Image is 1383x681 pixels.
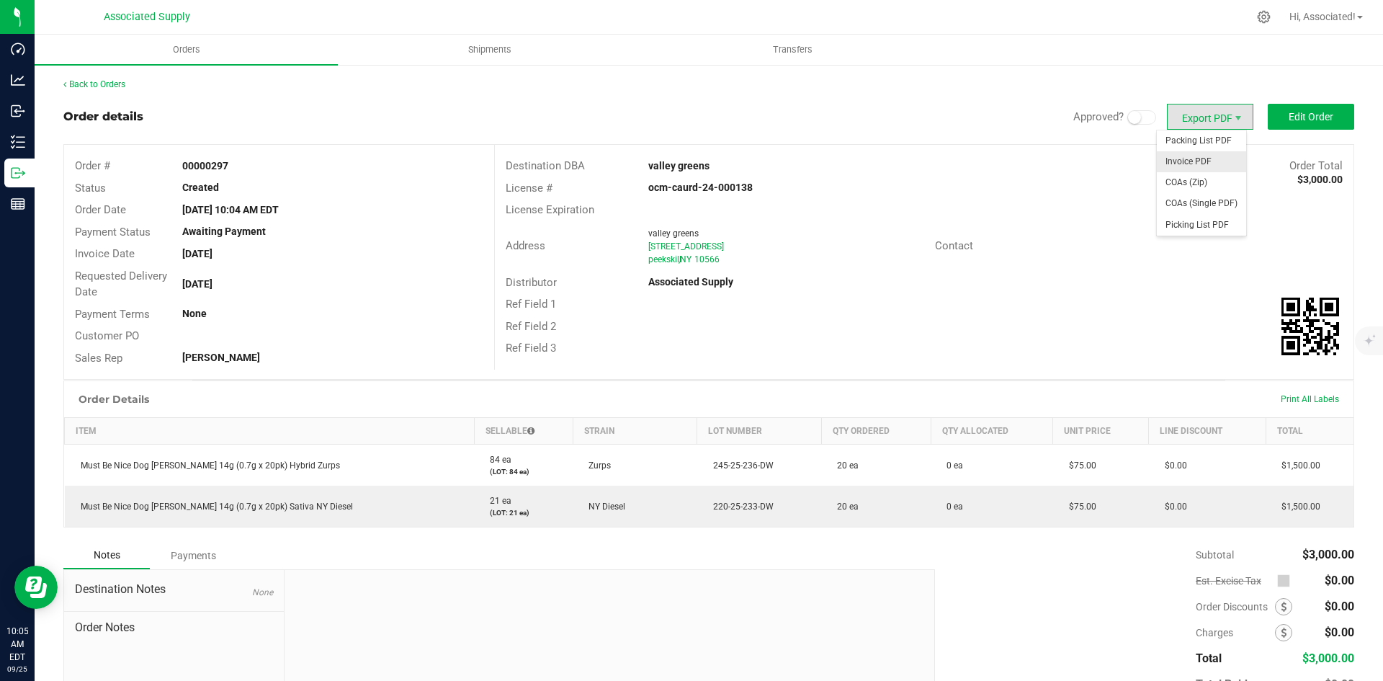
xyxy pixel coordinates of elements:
span: Shipments [449,43,531,56]
div: Notes [63,542,150,569]
li: Invoice PDF [1157,151,1246,172]
span: 10566 [694,254,720,264]
p: (LOT: 84 ea) [483,466,564,477]
span: 21 ea [483,496,511,506]
span: $75.00 [1062,460,1096,471]
span: Order Discounts [1196,601,1275,613]
img: Scan me! [1281,298,1339,355]
inline-svg: Inbound [11,104,25,118]
span: Hi, Associated! [1289,11,1356,22]
span: Order Notes [75,619,273,636]
span: Order # [75,159,110,172]
span: 20 ea [830,460,859,471]
strong: [PERSON_NAME] [182,352,260,363]
span: valley greens [648,228,699,239]
span: Payment Terms [75,308,150,321]
th: Unit Price [1053,418,1149,445]
span: Address [506,239,545,252]
inline-svg: Reports [11,197,25,211]
span: NY Diesel [581,502,625,512]
th: Strain [573,418,697,445]
iframe: Resource center [14,566,58,609]
span: $0.00 [1158,502,1187,512]
span: $3,000.00 [1302,548,1354,561]
span: Charges [1196,627,1275,638]
span: Zurps [581,460,611,471]
span: Contact [935,239,973,252]
strong: Associated Supply [648,276,733,288]
a: Back to Orders [63,79,125,89]
span: 0 ea [939,502,963,512]
span: $0.00 [1158,460,1187,471]
span: $1,500.00 [1274,502,1320,512]
span: License Expiration [506,203,594,216]
span: $0.00 [1325,574,1354,587]
th: Qty Allocated [931,418,1053,445]
span: , [679,254,680,264]
span: Status [75,182,106,195]
span: Orders [153,43,220,56]
div: Payments [150,543,236,569]
th: Line Discount [1149,418,1266,445]
th: Total [1266,418,1353,445]
span: Requested Delivery Date [75,270,167,299]
li: Export PDF [1167,104,1253,130]
span: License # [506,182,552,195]
span: Calculate excise tax [1277,571,1297,591]
button: Edit Order [1268,104,1354,130]
strong: ocm-caurd-24-000138 [648,182,753,193]
span: $0.00 [1325,600,1354,613]
li: COAs (Zip) [1157,172,1246,193]
span: Destination Notes [75,581,273,598]
span: [STREET_ADDRESS] [648,241,724,252]
span: Subtotal [1196,549,1234,561]
inline-svg: Dashboard [11,42,25,56]
span: Ref Field 2 [506,320,556,333]
inline-svg: Inventory [11,135,25,149]
strong: Awaiting Payment [182,226,266,237]
p: 10:05 AM EDT [6,625,28,664]
div: Manage settings [1255,10,1273,24]
span: Order Date [75,203,126,216]
span: $1,500.00 [1274,460,1320,471]
span: Est. Excise Tax [1196,575,1271,587]
h1: Order Details [79,393,149,405]
span: Customer PO [75,329,139,342]
span: Invoice Date [75,247,135,260]
strong: $3,000.00 [1297,174,1343,185]
span: $0.00 [1325,626,1354,639]
span: Associated Supply [104,11,190,23]
span: Transfers [753,43,832,56]
p: 09/25 [6,664,28,675]
span: Edit Order [1289,111,1333,123]
strong: [DATE] [182,248,212,259]
inline-svg: Outbound [11,166,25,180]
span: NY [680,254,691,264]
li: COAs (Single PDF) [1157,193,1246,214]
p: (LOT: 21 ea) [483,507,564,518]
span: $3,000.00 [1302,651,1354,665]
qrcode: 00000297 [1281,298,1339,355]
span: None [252,587,273,597]
strong: None [182,308,207,319]
li: Picking List PDF [1157,215,1246,236]
strong: valley greens [648,160,710,172]
th: Qty Ordered [821,418,931,445]
span: 220-25-233-DW [706,502,774,512]
strong: [DATE] [182,278,212,290]
li: Packing List PDF [1157,130,1246,151]
span: Print All Labels [1281,394,1339,404]
span: peekskill [648,254,681,264]
span: 84 ea [483,455,511,465]
a: Shipments [338,35,641,65]
a: Orders [35,35,338,65]
span: Distributor [506,276,557,289]
span: Total [1196,651,1222,665]
inline-svg: Analytics [11,73,25,87]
